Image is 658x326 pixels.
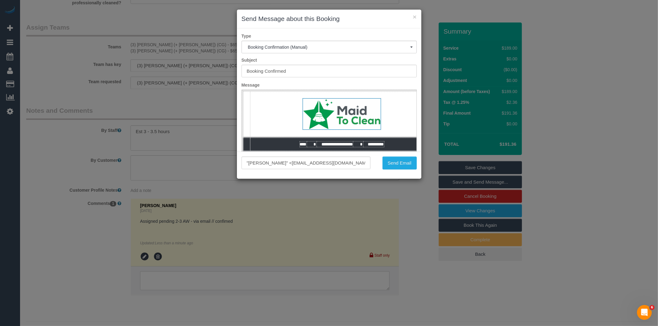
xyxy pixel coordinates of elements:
input: Subject [242,65,417,77]
label: Type [237,33,421,39]
h3: Send Message about this Booking [242,14,417,23]
iframe: Rich Text Editor, editor1 [242,90,416,186]
label: Message [237,82,421,88]
button: × [413,14,416,20]
button: Send Email [383,157,417,169]
button: Booking Confirmation (Manual) [242,41,417,53]
span: 6 [650,305,655,310]
span: Booking Confirmation (Manual) [248,45,410,50]
iframe: Intercom live chat [637,305,652,320]
label: Subject [237,57,421,63]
